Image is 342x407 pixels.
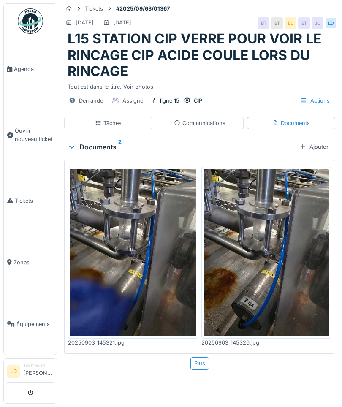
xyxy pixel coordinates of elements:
[23,362,54,369] div: Technicien
[4,293,57,355] a: Équipements
[296,95,334,107] div: Actions
[68,31,332,79] h1: L15 STATION CIP VERRE POUR VOIR LE RINCAGE CIP ACIDE COULE LORS DU RINCAGE
[190,357,209,369] div: Plus
[76,19,94,27] div: [DATE]
[68,79,332,91] div: Tout est dans le titre. Voir photos
[68,339,198,347] div: 20250903_145321.jpg
[14,258,54,266] span: Zones
[7,365,20,378] li: LD
[18,8,43,34] img: Badge_color-CXgf-gQk.svg
[122,97,143,105] div: Assigné
[194,97,202,105] div: CIP
[4,231,57,293] a: Zones
[14,65,54,73] span: Agenda
[15,127,54,143] span: Ouvrir nouveau ticket
[118,142,122,152] sup: 2
[79,97,103,105] div: Demande
[95,119,122,127] div: Tâches
[16,320,54,328] span: Équipements
[4,100,57,170] a: Ouvrir nouveau ticket
[85,5,103,13] div: Tickets
[272,119,310,127] div: Documents
[4,38,57,100] a: Agenda
[68,142,296,152] div: Documents
[312,17,323,29] div: JC
[285,17,296,29] div: LL
[113,19,131,27] div: [DATE]
[258,17,269,29] div: BT
[296,141,332,152] div: Ajouter
[15,197,54,205] span: Tickets
[70,169,196,336] img: ch8mwyle32dcmxu7dq4aurn0tctz
[23,362,54,380] li: [PERSON_NAME]
[174,119,225,127] div: Communications
[204,169,329,336] img: r0vykee8prgc7t4b7sy2lzzwl03t
[271,17,283,29] div: BT
[201,339,331,347] div: 20250903_145320.jpg
[7,362,54,383] a: LD Technicien[PERSON_NAME]
[160,97,179,105] div: ligne 15
[4,170,57,231] a: Tickets
[325,17,337,29] div: LD
[113,5,173,13] strong: #2025/09/63/01367
[298,17,310,29] div: BT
